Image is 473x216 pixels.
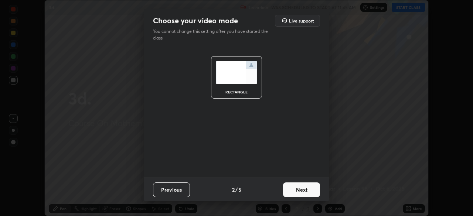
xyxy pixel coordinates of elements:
[283,182,320,197] button: Next
[153,16,238,25] h2: Choose your video mode
[235,186,238,193] h4: /
[153,28,273,41] p: You cannot change this setting after you have started the class
[238,186,241,193] h4: 5
[222,90,251,94] div: rectangle
[289,18,314,23] h5: Live support
[153,182,190,197] button: Previous
[216,61,257,84] img: normalScreenIcon.ae25ed63.svg
[232,186,235,193] h4: 2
